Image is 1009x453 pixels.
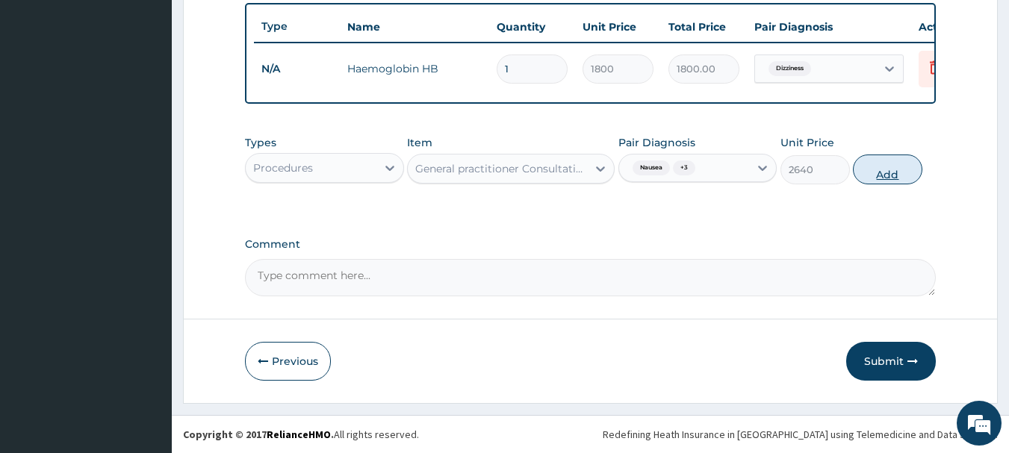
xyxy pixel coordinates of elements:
strong: Copyright © 2017 . [183,428,334,441]
th: Type [254,13,340,40]
label: Comment [245,238,937,251]
th: Total Price [661,12,747,42]
th: Name [340,12,489,42]
th: Pair Diagnosis [747,12,911,42]
footer: All rights reserved. [172,415,1009,453]
label: Pair Diagnosis [618,135,695,150]
span: + 3 [673,160,695,175]
button: Submit [846,342,936,381]
label: Types [245,137,276,149]
div: General practitioner Consultation first outpatient consultation [415,161,589,176]
th: Unit Price [575,12,661,42]
button: Previous [245,342,331,381]
th: Actions [911,12,986,42]
span: Dizziness [769,61,811,76]
td: N/A [254,55,340,83]
div: Minimize live chat window [245,7,281,43]
img: d_794563401_company_1708531726252_794563401 [28,75,60,112]
div: Procedures [253,160,313,175]
label: Item [407,135,432,150]
label: Unit Price [780,135,834,150]
span: Nausea [633,160,670,175]
span: We're online! [87,133,206,284]
button: Add [853,154,922,184]
a: RelianceHMO [267,428,331,441]
div: Chat with us now [78,84,251,103]
td: Haemoglobin HB [340,54,489,84]
div: Redefining Heath Insurance in [GEOGRAPHIC_DATA] using Telemedicine and Data Science! [603,427,998,442]
th: Quantity [489,12,575,42]
textarea: Type your message and hit 'Enter' [7,298,285,350]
